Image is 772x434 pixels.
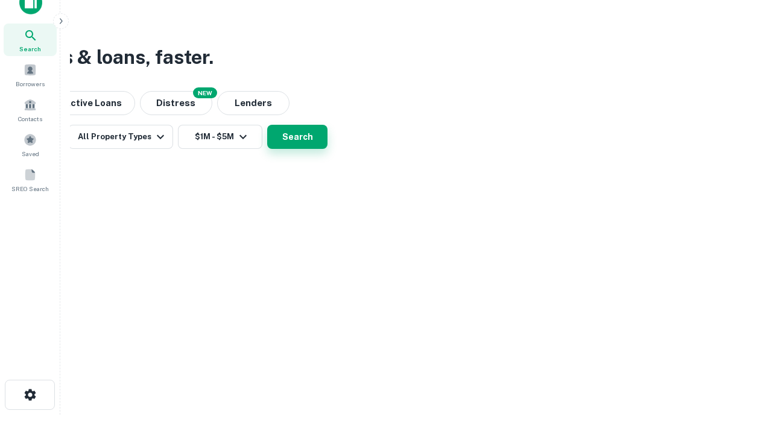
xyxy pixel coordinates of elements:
[193,87,217,98] div: NEW
[18,114,42,124] span: Contacts
[11,184,49,193] span: SREO Search
[4,128,57,161] a: Saved
[217,91,289,115] button: Lenders
[267,125,327,149] button: Search
[712,338,772,395] iframe: Chat Widget
[178,125,262,149] button: $1M - $5M
[16,79,45,89] span: Borrowers
[140,91,212,115] button: Search distressed loans with lien and other non-mortgage details.
[4,163,57,196] a: SREO Search
[4,93,57,126] a: Contacts
[51,91,135,115] button: Active Loans
[4,58,57,91] a: Borrowers
[68,125,173,149] button: All Property Types
[19,44,41,54] span: Search
[22,149,39,159] span: Saved
[4,24,57,56] a: Search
